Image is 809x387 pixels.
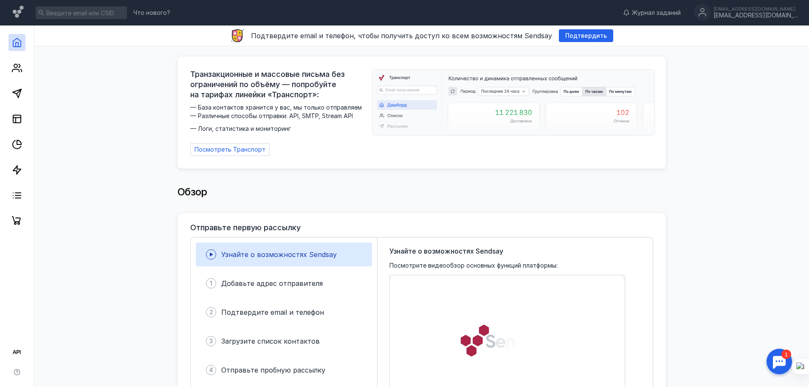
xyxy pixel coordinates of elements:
[565,32,607,40] span: Подтвердить
[221,366,325,374] span: Отправьте пробную рассылку
[221,250,337,259] span: Узнайте о возможностях Sendsay
[713,12,798,19] div: [EMAIL_ADDRESS][DOMAIN_NAME]
[372,70,654,135] img: dashboard-transport-banner
[190,143,270,156] a: Посмотреть Транспорт
[19,5,29,14] div: 1
[221,337,320,345] span: Загрузите список контактов
[713,6,798,11] div: [EMAIL_ADDRESS][DOMAIN_NAME]
[389,261,558,270] span: Посмотрите видеообзор основных функций платформы:
[209,337,213,345] span: 3
[190,103,367,133] span: — База контактов хранится у вас, мы только отправляем — Различные способы отправки: API, SMTP, St...
[133,10,170,16] span: Что нового?
[190,69,367,100] span: Транзакционные и массовые письма без ограничений по объёму — попробуйте на тарифах линейки «Транс...
[178,186,207,198] span: Обзор
[36,6,127,19] input: Введите email или CSID
[129,10,175,16] a: Что нового?
[190,223,301,232] h3: Отправьте первую рассылку
[389,246,503,256] span: Узнайте о возможностях Sendsay
[210,279,212,288] span: 1
[632,8,681,17] span: Журнал заданий
[194,146,265,153] span: Посмотреть Транспорт
[619,8,685,17] a: Журнал заданий
[251,31,552,40] span: Подтвердите email и телефон, чтобы получить доступ ко всем возможностям Sendsay
[209,366,213,374] span: 4
[221,308,324,316] span: Подтвердите email и телефон
[221,279,323,288] span: Добавьте адрес отправителя
[209,308,213,316] span: 2
[559,29,613,42] button: Подтвердить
